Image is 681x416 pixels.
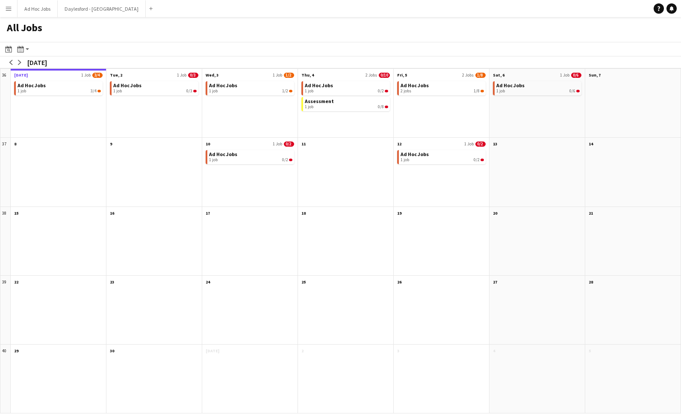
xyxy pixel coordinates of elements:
span: Wed, 3 [206,72,218,78]
span: 1 Job [464,141,474,147]
button: Ad Hoc Jobs [18,0,58,17]
span: 5 [589,348,591,354]
div: [DATE] [27,58,47,67]
span: 20 [493,210,497,216]
span: 1 Job [560,72,569,78]
span: 0/3 [188,73,198,78]
span: 10 [206,141,210,147]
span: Ad Hoc Jobs [113,82,142,89]
span: 1/8 [475,73,486,78]
span: Ad Hoc Jobs [401,151,429,157]
span: Thu, 4 [301,72,314,78]
span: 1 Job [273,72,282,78]
a: Assessment1 job0/8 [305,97,388,109]
span: 1 job [401,157,409,162]
span: 0/8 [385,106,388,108]
span: 15 [14,210,18,216]
span: 0/2 [284,142,294,147]
span: 2 [301,348,304,354]
span: 2 jobs [401,89,411,94]
span: 0/2 [289,159,292,161]
span: 2 Jobs [366,72,377,78]
span: [DATE] [206,348,219,354]
span: Assessment [305,98,334,104]
span: 28 [589,279,593,285]
span: [DATE] [14,72,28,78]
div: 37 [0,138,11,207]
span: Fri, 5 [397,72,407,78]
span: 23 [110,279,114,285]
span: 3/4 [91,89,97,94]
span: Sun, 7 [589,72,601,78]
a: Ad Hoc Jobs1 job0/2 [305,81,388,94]
span: 25 [301,279,306,285]
a: Ad Hoc Jobs1 job0/2 [401,150,484,162]
span: 0/2 [481,159,484,161]
span: 14 [589,141,593,147]
span: Ad Hoc Jobs [496,82,525,89]
span: 3/4 [97,90,101,92]
span: 27 [493,279,497,285]
div: 40 [0,345,11,413]
span: Ad Hoc Jobs [305,82,333,89]
a: Ad Hoc Jobs1 job1/2 [209,81,292,94]
span: 19 [397,210,401,216]
span: 0/2 [385,90,388,92]
div: 39 [0,276,11,345]
a: Ad Hoc Jobs1 job0/3 [113,81,197,94]
span: 1 job [209,89,218,94]
a: Ad Hoc Jobs1 job3/4 [18,81,101,94]
span: Ad Hoc Jobs [209,151,237,157]
span: 30 [110,348,114,354]
span: Ad Hoc Jobs [209,82,237,89]
span: 0/3 [193,90,197,92]
span: 0/10 [379,73,390,78]
span: 1 Job [177,72,186,78]
span: 2 Jobs [462,72,474,78]
span: 1 job [305,89,313,94]
span: 12 [397,141,401,147]
span: 29 [14,348,18,354]
span: Ad Hoc Jobs [18,82,46,89]
span: 16 [110,210,114,216]
span: 0/6 [576,90,580,92]
span: 1 job [18,89,26,94]
span: 1 job [113,89,122,94]
span: 22 [14,279,18,285]
span: Sat, 6 [493,72,504,78]
span: 0/8 [378,104,384,109]
div: 38 [0,207,11,276]
span: 1 job [496,89,505,94]
span: 24 [206,279,210,285]
span: 1 job [209,157,218,162]
span: 0/3 [186,89,192,94]
a: Ad Hoc Jobs1 job0/2 [209,150,292,162]
span: 11 [301,141,306,147]
span: 0/2 [474,157,480,162]
span: 26 [397,279,401,285]
span: 8 [14,141,16,147]
span: 1 Job [81,72,91,78]
span: 17 [206,210,210,216]
span: 3 [397,348,399,354]
span: 18 [301,210,306,216]
span: 9 [110,141,112,147]
span: 1/2 [282,89,288,94]
span: 4 [493,348,495,354]
span: 1/8 [481,90,484,92]
span: 1 Job [273,141,282,147]
a: Ad Hoc Jobs1 job0/6 [496,81,580,94]
a: Ad Hoc Jobs2 jobs1/8 [401,81,484,94]
span: 1/8 [474,89,480,94]
span: 0/6 [571,73,581,78]
span: 0/2 [282,157,288,162]
span: 21 [589,210,593,216]
span: 13 [493,141,497,147]
span: 0/2 [475,142,486,147]
span: 0/2 [378,89,384,94]
span: 0/6 [569,89,575,94]
span: 1/2 [289,90,292,92]
span: Ad Hoc Jobs [401,82,429,89]
span: Tue, 2 [110,72,122,78]
button: Daylesford - [GEOGRAPHIC_DATA] [58,0,146,17]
